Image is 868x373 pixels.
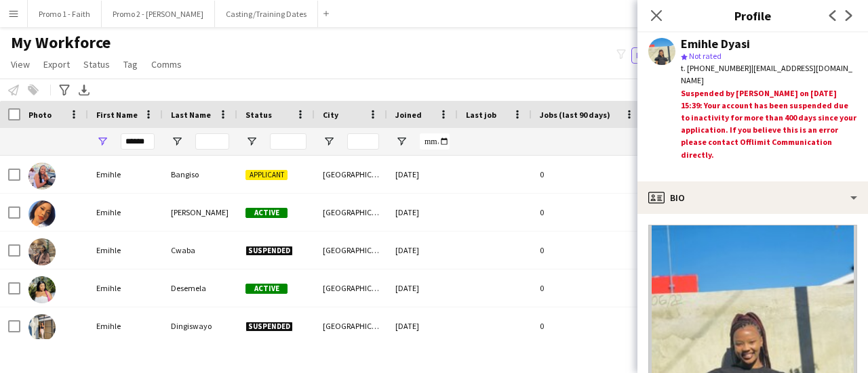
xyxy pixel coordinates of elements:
[28,314,56,341] img: Emihle Dingiswayo
[532,232,644,269] div: 0
[540,110,610,120] span: Jobs (last 90 days)
[532,156,644,193] div: 0
[323,135,335,148] button: Open Filter Menu
[5,56,35,73] a: View
[681,63,751,73] span: t. [PHONE_NUMBER]
[88,232,163,269] div: Emihle
[171,110,211,120] span: Last Name
[245,135,258,148] button: Open Filter Menu
[28,110,52,120] span: Photo
[532,194,644,231] div: 0
[245,284,288,294] span: Active
[38,56,75,73] a: Export
[146,56,187,73] a: Comms
[28,238,56,265] img: Emihle Cwaba
[215,1,318,27] button: Casting/Training Dates
[56,82,73,98] app-action-btn: Advanced filters
[96,135,108,148] button: Open Filter Menu
[88,269,163,307] div: Emihle
[245,170,288,180] span: Applicant
[270,133,307,150] input: Status Filter Input
[245,246,293,256] span: Suspended
[151,58,182,70] span: Comms
[171,135,183,148] button: Open Filter Menu
[387,194,458,231] div: [DATE]
[315,156,387,193] div: [GEOGRAPHIC_DATA]
[466,110,496,120] span: Last job
[689,51,722,61] span: Not rated
[28,1,102,27] button: Promo 1 - Faith
[43,58,70,70] span: Export
[195,133,229,150] input: Last Name Filter Input
[83,58,110,70] span: Status
[323,110,338,120] span: City
[681,38,750,50] div: Emihle Dyasi
[387,156,458,193] div: [DATE]
[315,194,387,231] div: [GEOGRAPHIC_DATA]
[163,307,237,345] div: Dingiswayo
[102,1,215,27] button: Promo 2 - [PERSON_NAME]
[315,269,387,307] div: [GEOGRAPHIC_DATA]
[420,133,450,150] input: Joined Filter Input
[532,269,644,307] div: 0
[28,276,56,303] img: Emihle Desemela
[76,82,92,98] app-action-btn: Export XLSX
[28,162,56,190] img: Emihle Bangiso
[315,307,387,345] div: [GEOGRAPHIC_DATA]
[347,133,379,150] input: City Filter Input
[78,56,115,73] a: Status
[118,56,143,73] a: Tag
[123,58,138,70] span: Tag
[681,87,857,176] div: Suspended by [PERSON_NAME] on [DATE] 15:39: Your account has been suspended due to inactivity for...
[88,307,163,345] div: Emihle
[637,181,868,214] div: Bio
[163,232,237,269] div: Cwaba
[387,307,458,345] div: [DATE]
[245,110,272,120] span: Status
[387,269,458,307] div: [DATE]
[395,135,408,148] button: Open Filter Menu
[11,58,30,70] span: View
[387,232,458,269] div: [DATE]
[11,32,111,53] span: My Workforce
[245,208,288,218] span: Active
[121,133,155,150] input: First Name Filter Input
[532,307,644,345] div: 0
[163,156,237,193] div: Bangiso
[163,194,237,231] div: [PERSON_NAME]
[28,200,56,227] img: Emihle Bartman
[245,322,293,332] span: Suspended
[681,63,852,85] span: | [EMAIL_ADDRESS][DOMAIN_NAME]
[395,110,422,120] span: Joined
[88,194,163,231] div: Emihle
[96,110,138,120] span: First Name
[637,7,868,24] h3: Profile
[315,232,387,269] div: [GEOGRAPHIC_DATA]
[163,269,237,307] div: Desemela
[631,47,699,64] button: Everyone6,988
[88,156,163,193] div: Emihle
